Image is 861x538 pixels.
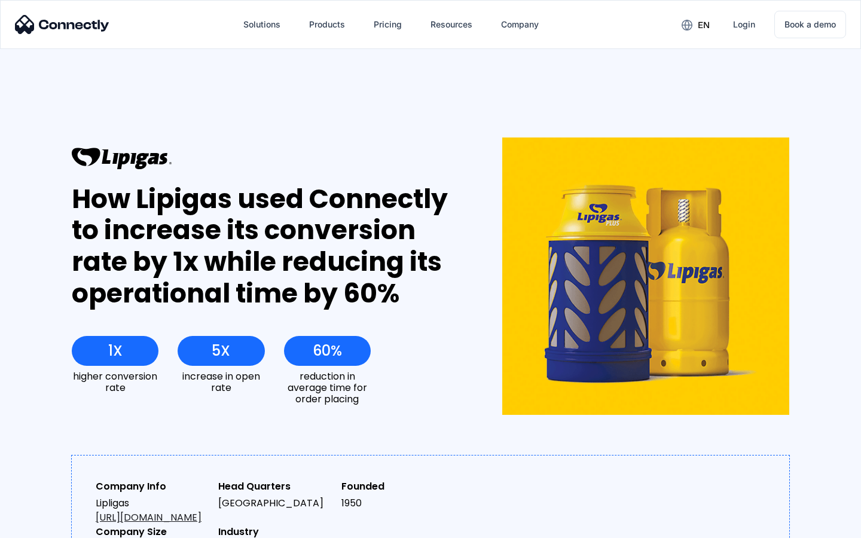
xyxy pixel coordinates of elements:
div: Products [309,16,345,33]
div: Pricing [374,16,402,33]
div: 60% [313,343,342,359]
div: Founded [341,479,454,494]
aside: Language selected: English [12,517,72,534]
ul: Language list [24,517,72,534]
a: [URL][DOMAIN_NAME] [96,511,201,524]
a: Book a demo [774,11,846,38]
div: [GEOGRAPHIC_DATA] [218,496,331,511]
div: higher conversion rate [72,371,158,393]
div: Company [501,16,539,33]
div: Solutions [243,16,280,33]
div: Resources [430,16,472,33]
div: Head Quarters [218,479,331,494]
div: reduction in average time for order placing [284,371,371,405]
a: Pricing [364,10,411,39]
div: Lipligas [96,496,209,525]
div: How Lipigas used Connectly to increase its conversion rate by 1x while reducing its operational t... [72,184,459,310]
a: Login [723,10,765,39]
div: 5X [212,343,230,359]
div: 1X [108,343,123,359]
div: en [698,17,710,33]
div: 1950 [341,496,454,511]
div: Login [733,16,755,33]
div: increase in open rate [178,371,264,393]
img: Connectly Logo [15,15,109,34]
div: Company Info [96,479,209,494]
